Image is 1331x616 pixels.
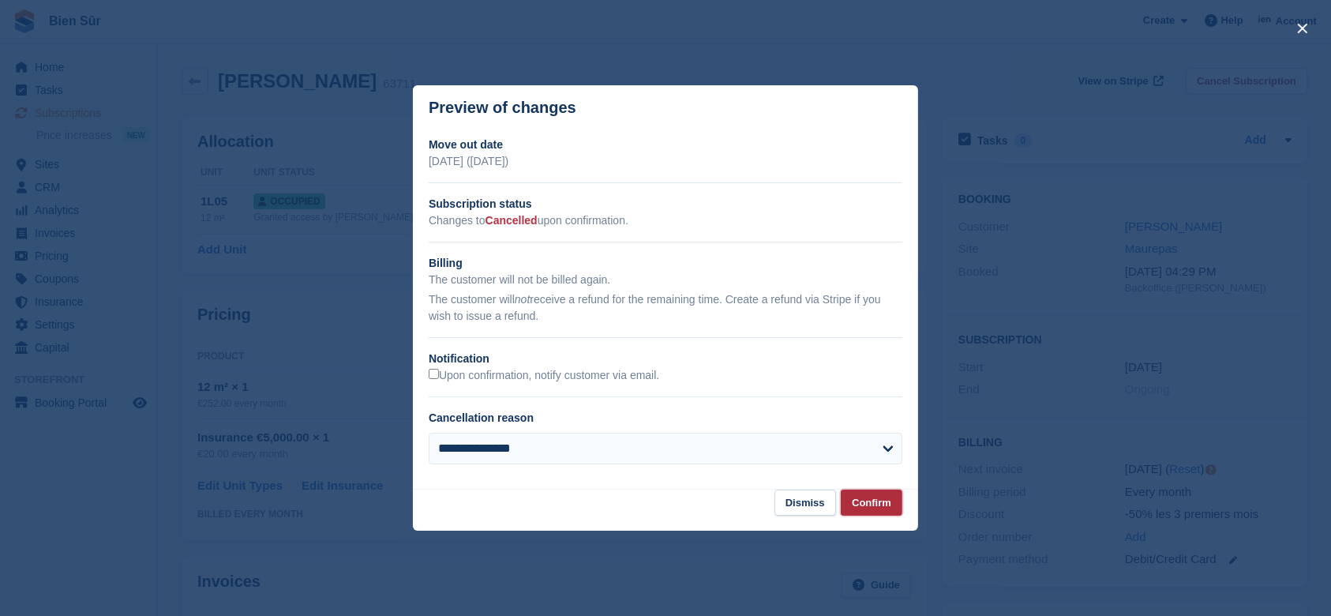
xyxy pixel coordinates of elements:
label: Cancellation reason [429,411,534,424]
h2: Subscription status [429,196,902,212]
p: Changes to upon confirmation. [429,212,902,229]
p: Preview of changes [429,99,576,117]
p: The customer will receive a refund for the remaining time. Create a refund via Stripe if you wish... [429,291,902,325]
p: [DATE] ([DATE]) [429,153,902,170]
input: Upon confirmation, notify customer via email. [429,369,439,379]
button: close [1290,16,1315,41]
p: The customer will not be billed again. [429,272,902,288]
h2: Billing [429,255,902,272]
em: not [515,293,530,306]
button: Dismiss [774,490,836,516]
h2: Move out date [429,137,902,153]
button: Confirm [841,490,902,516]
label: Upon confirmation, notify customer via email. [429,369,659,383]
span: Cancelled [486,214,538,227]
h2: Notification [429,351,902,367]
